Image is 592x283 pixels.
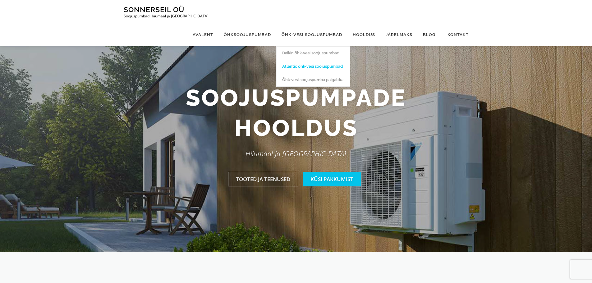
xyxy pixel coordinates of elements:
[418,23,442,46] a: Blogi
[277,73,350,86] a: Õhk-vesi soojuspumba paigaldus
[119,83,473,143] h2: Soojuspumpade
[303,172,361,186] a: Küsi pakkumist
[218,23,276,46] a: Õhksoojuspumbad
[187,23,218,46] a: Avaleht
[234,113,358,143] span: hooldus
[276,23,347,46] a: Õhk-vesi soojuspumbad
[119,148,473,159] p: Hiiumaal ja [GEOGRAPHIC_DATA]
[228,172,298,186] a: Tooted ja teenused
[277,60,350,73] a: Atlantic õhk-vesi soojuspumbad
[380,23,418,46] a: Järelmaks
[442,23,469,46] a: Kontakt
[124,5,184,14] a: Sonnerseil OÜ
[347,23,380,46] a: Hooldus
[277,46,350,60] a: Daikin õhk-vesi soojuspumbad
[124,14,209,18] p: Soojuspumbad Hiiumaal ja [GEOGRAPHIC_DATA]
